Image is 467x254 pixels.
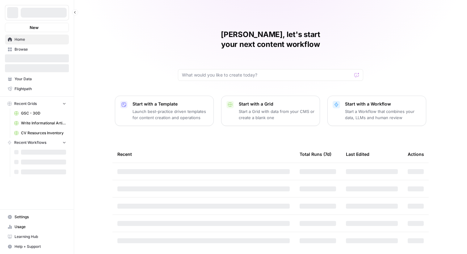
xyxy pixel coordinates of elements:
[5,222,69,232] a: Usage
[11,118,69,128] a: Write Informational Articles
[327,96,426,126] button: Start with a WorkflowStart a Workflow that combines your data, LLMs and human review
[133,101,208,107] p: Start with a Template
[5,35,69,44] a: Home
[346,146,369,163] div: Last Edited
[15,76,66,82] span: Your Data
[15,47,66,52] span: Browse
[5,84,69,94] a: Flightpath
[21,120,66,126] span: Write Informational Articles
[15,234,66,239] span: Learning Hub
[178,30,363,49] h1: [PERSON_NAME], let's start your next content workflow
[115,96,214,126] button: Start with a TemplateLaunch best-practice driven templates for content creation and operations
[182,72,352,78] input: What would you like to create today?
[15,244,66,249] span: Help + Support
[5,99,69,108] button: Recent Grids
[5,23,69,32] button: New
[21,110,66,116] span: GSC - 30D
[221,96,320,126] button: Start with a GridStart a Grid with data from your CMS or create a blank one
[408,146,424,163] div: Actions
[5,242,69,252] button: Help + Support
[117,146,290,163] div: Recent
[14,140,46,145] span: Recent Workflows
[15,86,66,92] span: Flightpath
[21,130,66,136] span: CV Resources Inventory
[239,108,315,121] p: Start a Grid with data from your CMS or create a blank one
[11,128,69,138] a: CV Resources Inventory
[15,214,66,220] span: Settings
[30,24,39,31] span: New
[345,101,421,107] p: Start with a Workflow
[14,101,37,106] span: Recent Grids
[239,101,315,107] p: Start with a Grid
[5,44,69,54] a: Browse
[15,37,66,42] span: Home
[5,138,69,147] button: Recent Workflows
[5,212,69,222] a: Settings
[11,108,69,118] a: GSC - 30D
[5,232,69,242] a: Learning Hub
[300,146,331,163] div: Total Runs (7d)
[345,108,421,121] p: Start a Workflow that combines your data, LLMs and human review
[15,224,66,230] span: Usage
[5,74,69,84] a: Your Data
[133,108,208,121] p: Launch best-practice driven templates for content creation and operations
